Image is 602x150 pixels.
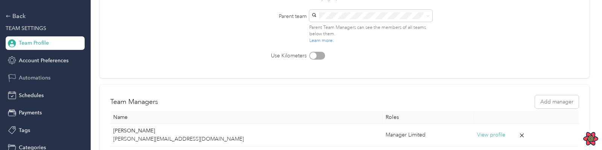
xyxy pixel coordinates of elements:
[6,12,81,21] div: Back
[239,52,307,60] label: Use Kilometers
[19,39,49,47] span: Team Profile
[19,74,50,82] span: Automations
[309,37,432,44] a: Learn more.
[383,111,474,124] th: Roles
[6,25,46,31] span: TEAM SETTINGS
[583,131,598,146] button: Open React Query Devtools
[110,111,383,124] th: Name
[386,131,471,139] div: Manager Limited
[110,97,158,107] h2: Team Managers
[19,57,68,64] span: Account Preferences
[113,127,380,135] p: [PERSON_NAME]
[309,24,432,44] p: Parent Team Managers can see the members of all teams below them.
[19,126,30,134] span: Tags
[113,135,380,143] p: [PERSON_NAME][EMAIL_ADDRESS][DOMAIN_NAME]
[535,95,579,108] button: Add manager
[560,108,602,150] iframe: Everlance-gr Chat Button Frame
[19,91,44,99] span: Schedules
[239,12,307,20] label: Parent team
[477,131,505,139] button: View profile
[19,109,42,117] span: Payments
